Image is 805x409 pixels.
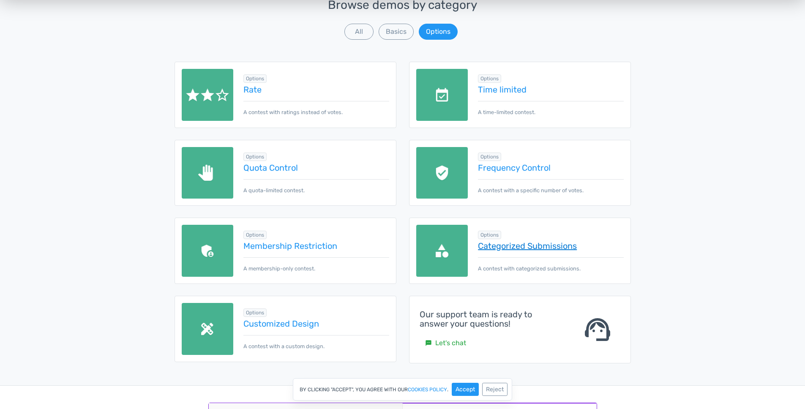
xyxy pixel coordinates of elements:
[182,69,234,121] img: rate.png.webp
[344,24,374,40] button: All
[420,310,562,328] h4: Our support team is ready to answer your questions!
[182,225,234,277] img: members-only.png.webp
[478,85,623,94] a: Time limited
[243,85,389,94] a: Rate
[408,387,447,392] a: cookies policy
[425,340,432,346] small: sms
[349,190,456,201] h3: Submission #194
[222,53,244,61] span: Sort by
[452,383,479,396] button: Accept
[216,73,336,214] a: Submission #197 0 Votes | 1 View
[478,257,623,273] p: A contest with categorized submissions.
[416,69,468,121] img: date-limited.png.webp
[477,201,583,207] p: 0 Votes | 0 Views
[223,190,329,201] h3: Submission #197
[477,190,583,201] h3: Submission #191
[243,163,389,172] a: Quota Control
[342,73,463,214] a: Submission #194 0 Votes | 1 View
[243,101,389,116] p: A contest with ratings instead of votes.
[482,383,508,396] button: Reject
[478,101,623,116] p: A time-limited contest.
[182,147,234,199] img: quota-limited.png.webp
[478,179,623,194] p: A contest with a specific number of votes.
[243,335,389,350] p: A contest with a custom design.
[243,74,267,83] span: Browse all in Options
[419,24,458,40] button: Options
[469,73,590,214] a: Submission #191 0 Votes | 0 Views
[243,179,389,194] p: A quota-limited contest.
[243,241,389,251] a: Membership Restriction
[223,80,329,186] img: dinant-2220459_1920-2-512x512.jpg
[478,153,501,161] span: Browse all in Options
[477,80,583,186] img: niagara-falls-218591_1920-3-512x512.jpg
[402,17,597,42] a: Submissions
[416,147,468,199] img: recaptcha.png.webp
[379,24,414,40] button: Basics
[478,231,501,239] span: Browse all in Options
[243,153,267,161] span: Browse all in Options
[349,201,456,207] p: 0 Votes | 1 View
[243,319,389,328] a: Customized Design
[182,303,234,355] img: custom-design.png.webp
[416,225,468,277] img: categories.png.webp
[582,314,613,345] span: support_agent
[478,163,623,172] a: Frequency Control
[293,378,512,401] div: By clicking "Accept", you agree with our .
[223,201,329,207] p: 0 Votes | 1 View
[478,74,501,83] span: Browse all in Options
[349,80,456,186] img: road-815297_1920-512x512.jpg
[420,335,472,351] a: smsLet's chat
[243,231,267,239] span: Browse all in Options
[209,17,403,42] a: Participate
[243,308,267,317] span: Browse all in Options
[243,257,389,273] p: A membership-only contest.
[478,241,623,251] a: Categorized Submissions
